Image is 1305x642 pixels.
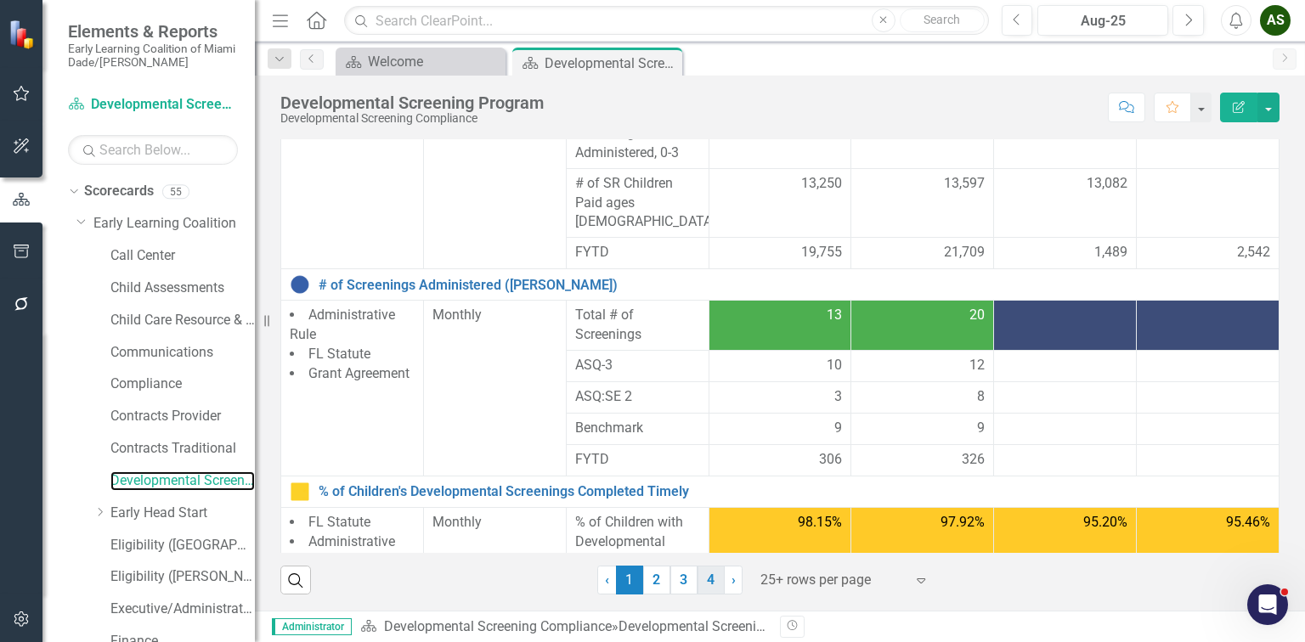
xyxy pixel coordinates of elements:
[575,356,700,375] span: ASQ-3
[994,168,1137,238] td: Double-Click to Edit
[110,374,255,394] a: Compliance
[575,387,700,407] span: ASQ:SE 2
[834,387,842,407] span: 3
[900,8,985,32] button: Search
[110,504,255,523] a: Early Head Start
[344,6,988,36] input: Search ClearPoint...
[384,618,612,634] a: Developmental Screening Compliance
[280,93,544,112] div: Developmental Screening Program
[360,617,767,637] div: »
[308,365,410,381] span: Grant Agreement
[1137,351,1280,382] td: Double-Click to Edit
[944,174,985,194] span: 13,597
[162,184,189,199] div: 55
[68,42,238,70] small: Early Learning Coalition of Miami Dade/[PERSON_NAME]
[308,514,370,530] span: FL Statute
[851,382,994,414] td: Double-Click to Edit
[110,536,255,555] a: Eligibility ([GEOGRAPHIC_DATA])
[281,269,1280,301] td: Double-Click to Edit Right Click for Context Menu
[281,476,1280,508] td: Double-Click to Edit Right Click for Context Menu
[110,279,255,298] a: Child Assessments
[969,356,985,375] span: 12
[290,307,395,342] span: Administrative Rule
[281,301,424,476] td: Double-Click to Edit
[8,20,38,49] img: ClearPoint Strategy
[68,95,238,115] a: Developmental Screening Compliance
[962,450,985,470] span: 326
[110,600,255,619] a: Executive/Administrative
[1237,243,1270,262] span: 2,542
[1137,414,1280,445] td: Double-Click to Edit
[319,278,1270,293] a: # of Screenings Administered ([PERSON_NAME])
[110,439,255,459] a: Contracts Traditional
[709,382,851,414] td: Double-Click to Edit
[977,387,985,407] span: 8
[272,618,352,635] span: Administrator
[834,419,842,438] span: 9
[575,513,700,572] span: % of Children with Developmental Screenings Comple
[432,306,557,325] div: Monthly
[1094,243,1127,262] span: 1,489
[801,174,842,194] span: 13,250
[851,168,994,238] td: Double-Click to Edit
[545,53,678,74] div: Developmental Screening Program
[110,407,255,426] a: Contracts Provider
[1043,11,1162,31] div: Aug-25
[798,513,842,532] span: 98.15%
[566,168,709,238] td: Double-Click to Edit
[1137,168,1280,238] td: Double-Click to Edit
[994,382,1137,414] td: Double-Click to Edit
[110,343,255,363] a: Communications
[1226,513,1270,532] span: 95.46%
[977,419,985,438] span: 9
[1247,584,1288,625] iframe: Intercom live chat
[432,513,557,532] div: Monthly
[1087,174,1127,194] span: 13,082
[732,572,736,588] span: ›
[319,484,1270,499] a: % of Children's Developmental Screenings Completed Timely
[944,243,985,262] span: 21,709
[84,182,154,201] a: Scorecards
[68,21,238,42] span: Elements & Reports
[801,243,842,262] span: 19,755
[575,450,700,470] span: FYTD
[566,414,709,445] td: Double-Click to Edit
[827,356,842,375] span: 10
[969,306,985,325] span: 20
[566,351,709,382] td: Double-Click to Edit
[423,301,566,476] td: Double-Click to Edit
[1260,5,1291,36] button: AS
[290,481,310,502] img: Caution
[110,311,255,330] a: Child Care Resource & Referral (CCR&R)
[575,306,700,345] span: Total # of Screenings
[368,51,501,72] div: Welcome
[643,566,670,594] a: 2
[1137,382,1280,414] td: Double-Click to Edit
[619,618,827,634] div: Developmental Screening Program
[924,13,960,26] span: Search
[827,306,842,325] span: 13
[110,471,255,491] a: Developmental Screening Compliance
[994,351,1137,382] td: Double-Click to Edit
[605,572,609,588] span: ‹
[994,414,1137,445] td: Double-Click to Edit
[280,112,544,125] div: Developmental Screening Compliance
[670,566,698,594] a: 3
[575,419,700,438] span: Benchmark
[709,414,851,445] td: Double-Click to Edit
[110,246,255,266] a: Call Center
[290,274,310,295] img: No Information
[575,243,700,262] span: FYTD
[709,351,851,382] td: Double-Click to Edit
[566,382,709,414] td: Double-Click to Edit
[698,566,725,594] a: 4
[1083,513,1127,532] span: 95.20%
[340,51,501,72] a: Welcome
[851,414,994,445] td: Double-Click to Edit
[68,135,238,165] input: Search Below...
[941,513,985,532] span: 97.92%
[93,214,255,234] a: Early Learning Coalition
[709,168,851,238] td: Double-Click to Edit
[1037,5,1168,36] button: Aug-25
